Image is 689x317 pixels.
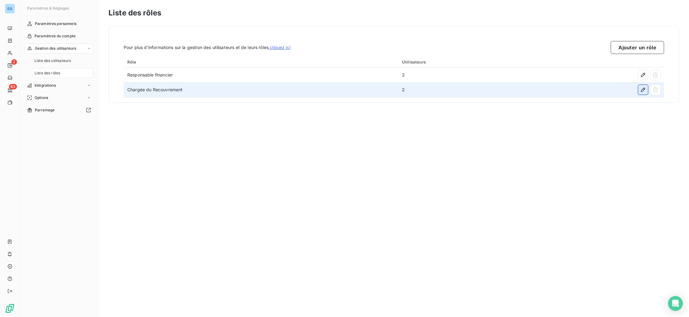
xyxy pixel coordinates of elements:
[9,84,17,89] span: 83
[127,60,395,64] div: Rôle
[35,21,76,27] span: Paramètres personnels
[25,105,93,115] a: Parrainage
[35,70,60,76] span: Liste des rôles
[109,7,679,19] h3: Liste des rôles
[35,46,76,51] span: Gestion des utilisateurs
[25,80,93,90] a: Intégrations
[402,60,531,64] div: Utilisateurs
[124,82,398,97] td: Chargée du Recouvrement
[5,85,14,95] a: 83
[25,31,93,41] a: Paramètres du compte
[27,6,69,10] span: Paramètres & Réglages
[32,56,93,66] a: Liste des utilisateurs
[5,4,15,14] div: EQ
[35,58,71,64] span: Liste des utilisateurs
[25,93,93,103] a: Options
[35,107,55,113] span: Parrainage
[35,33,76,39] span: Paramètres du compte
[25,43,93,78] a: Gestion des utilisateursListe des utilisateursListe des rôles
[35,83,56,88] span: Intégrations
[35,95,48,101] span: Options
[25,19,93,29] a: Paramètres personnels
[5,60,14,70] a: 2
[398,82,535,97] td: 2
[32,68,93,78] a: Liste des rôles
[270,45,290,50] a: cliquez ici
[611,41,664,54] button: Ajouter un rôle
[668,296,683,311] div: Open Intercom Messenger
[124,68,398,82] td: Responsable financier
[398,68,535,82] td: 2
[124,44,290,51] span: Pour plus d’informations sur la gestion des utilisateurs et de leurs rôles,
[11,59,17,65] span: 2
[5,303,15,313] img: Logo LeanPay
